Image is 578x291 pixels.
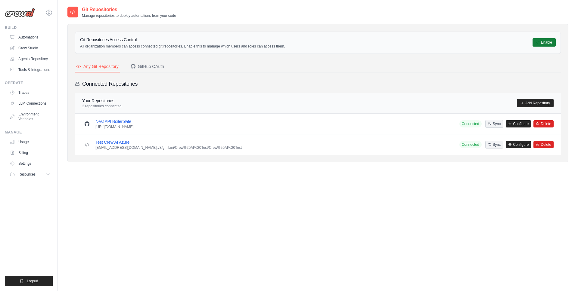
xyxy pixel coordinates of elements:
[7,99,53,108] a: LLM Connections
[82,13,176,18] p: Manage repositories to deploy automations from your code
[7,170,53,179] button: Resources
[7,54,53,64] a: Agents Repository
[82,6,176,13] h2: Git Repositories
[27,279,38,283] span: Logout
[95,119,131,124] a: Nest API Boilerplate
[459,120,482,127] span: Connected
[5,276,53,286] button: Logout
[7,159,53,168] a: Settings
[80,37,285,43] h3: Git Repositories Access Control
[76,63,119,69] div: Any Git Repository
[517,99,554,107] a: Add Repository
[7,137,53,147] a: Usage
[485,120,504,128] button: Sync
[533,141,554,148] button: Delete
[485,141,504,149] button: Sync
[533,120,554,127] button: Delete
[7,32,53,42] a: Automations
[18,172,36,177] span: Resources
[7,65,53,75] a: Tools & Integrations
[131,63,164,69] div: GitHub OAuth
[506,120,531,127] a: Configure
[5,81,53,85] div: Operate
[7,88,53,97] a: Traces
[7,109,53,124] a: Environment Variables
[75,61,120,72] button: Any Git Repository
[80,44,285,49] p: All organization members can access connected git repositories. Enable this to manage which users...
[82,98,122,104] h4: Your Repositories
[5,130,53,135] div: Manage
[82,104,122,109] p: 2 repositories connected
[459,141,482,148] span: Connected
[95,140,129,145] a: Test Crew AI Azure
[5,8,35,17] img: Logo
[75,61,561,72] nav: Tabs
[95,145,242,150] p: [EMAIL_ADDRESS][DOMAIN_NAME]:v3/gmilani/Crew%20AI%20Test/Crew%20AI%20Test
[95,124,134,129] p: [URL][DOMAIN_NAME]
[82,80,138,88] h3: Connected Repositories
[533,38,556,47] button: Enable
[5,25,53,30] div: Build
[129,61,165,72] button: GitHub OAuth
[7,148,53,158] a: Billing
[506,141,531,148] a: Configure
[7,43,53,53] a: Crew Studio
